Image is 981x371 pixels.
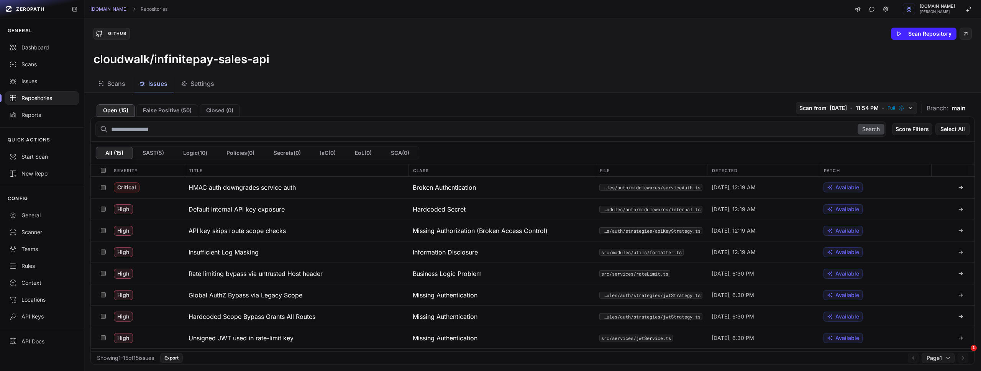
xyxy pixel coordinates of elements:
div: New Repo [9,170,75,177]
div: High Default internal API key exposure Hardcoded Secret src/modules/auth/middlewares/internal.ts ... [91,198,974,220]
div: Showing 1 - 15 of 15 issues [97,354,154,362]
h3: Rate limiting bypass via untrusted Host header [189,269,323,278]
button: All (15) [96,147,133,159]
div: API Docs [9,338,75,345]
span: High [114,333,133,343]
div: API Keys [9,313,75,320]
button: Insufficient Log Masking [184,241,408,263]
button: HMAC auth downgrades service auth [184,177,408,198]
button: src/modules/auth/strategies/jwtStrategy.ts [599,313,702,320]
span: Page 1 [927,354,942,362]
button: Rate limiting bypass via untrusted Host header [184,263,408,284]
div: File [595,164,707,176]
button: IaC(0) [310,147,345,159]
span: Issues [148,79,167,88]
button: API key skips route scope checks [184,220,408,241]
button: Open (15) [97,104,135,117]
span: Available [835,227,859,235]
span: High [114,226,133,236]
span: High [114,290,133,300]
code: src/modules/utils/formatter.ts [599,249,684,256]
p: GENERAL [8,28,32,34]
span: [DATE], 12:19 AM [712,227,756,235]
div: GitHub [105,30,129,37]
p: QUICK ACTIONS [8,137,51,143]
div: Detected [707,164,819,176]
button: src/modules/auth/strategies/apiKeyStrategy.ts [599,227,702,234]
span: Missing Authentication [413,291,477,300]
a: [DOMAIN_NAME] [90,6,128,12]
span: [DATE], 6:30 PM [712,270,754,277]
div: Teams [9,245,75,253]
span: 11:54 PM [856,104,879,112]
span: Business Logic Problem [413,269,482,278]
div: Patch [819,164,931,176]
span: Information Disclosure [413,248,478,257]
div: High Global AuthZ Bypass via Legacy Scope Missing Authentication src/modules/auth/strategies/jwtS... [91,284,974,305]
span: High [114,204,133,214]
span: [DATE], 12:19 AM [712,184,756,191]
button: Scan from [DATE] • 11:54 PM • Full [796,102,917,114]
span: [PERSON_NAME] [920,10,955,14]
div: Title [184,164,408,176]
div: Medium Silent fail-open on errors Business Logic Problem src/services/infinitepay/infiniteBankJua... [91,348,974,370]
button: False Positive (50) [136,104,198,117]
div: Issues [9,77,75,85]
span: main [951,103,966,113]
span: • [882,104,884,112]
div: Start Scan [9,153,75,161]
span: Critical [114,182,139,192]
span: • [850,104,853,112]
span: Available [835,270,859,277]
div: General [9,212,75,219]
button: Closed (0) [200,104,240,117]
span: Settings [190,79,214,88]
h3: Insufficient Log Masking [189,248,259,257]
button: src/modules/auth/middlewares/internal.ts [599,206,702,213]
span: 1 [971,345,977,351]
span: Available [835,248,859,256]
div: High Rate limiting bypass via untrusted Host header Business Logic Problem src/services/rateLimit... [91,263,974,284]
svg: chevron right, [131,7,137,12]
h3: Global AuthZ Bypass via Legacy Scope [189,291,302,300]
button: src/modules/auth/strategies/jwtStrategy.ts [599,292,702,299]
button: Export [160,353,183,363]
span: Full [887,105,895,111]
span: Broken Authentication [413,183,476,192]
span: [DATE], 6:30 PM [712,291,754,299]
span: Available [835,291,859,299]
span: [DATE], 6:30 PM [712,313,754,320]
a: Repositories [141,6,167,12]
button: Select All [935,123,970,135]
button: EoL(0) [345,147,381,159]
h3: Default internal API key exposure [189,205,285,214]
div: Locations [9,296,75,304]
div: High Insufficient Log Masking Information Disclosure src/modules/utils/formatter.ts [DATE], 12:19... [91,241,974,263]
button: Default internal API key exposure [184,199,408,220]
button: Search [858,124,884,135]
span: Missing Authentication [413,312,477,321]
button: Hardcoded Scope Bypass Grants All Routes [184,306,408,327]
span: Branch: [927,103,948,113]
span: Hardcoded Secret [413,205,466,214]
div: Severity [109,164,184,176]
span: [DOMAIN_NAME] [920,4,955,8]
span: High [114,247,133,257]
h3: HMAC auth downgrades service auth [189,183,296,192]
span: ZEROPATH [16,6,44,12]
span: Available [835,313,859,320]
div: Context [9,279,75,287]
div: Repositories [9,94,75,102]
div: Reports [9,111,75,119]
div: Class [408,164,595,176]
button: Logic(10) [174,147,217,159]
code: src/modules/auth/middlewares/serviceAuth.ts [599,184,702,191]
div: Rules [9,262,75,270]
button: Scan Repository [891,28,956,40]
span: [DATE], 6:30 PM [712,334,754,342]
h3: cloudwalk/infinitepay-sales-api [94,52,269,66]
div: Dashboard [9,44,75,51]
